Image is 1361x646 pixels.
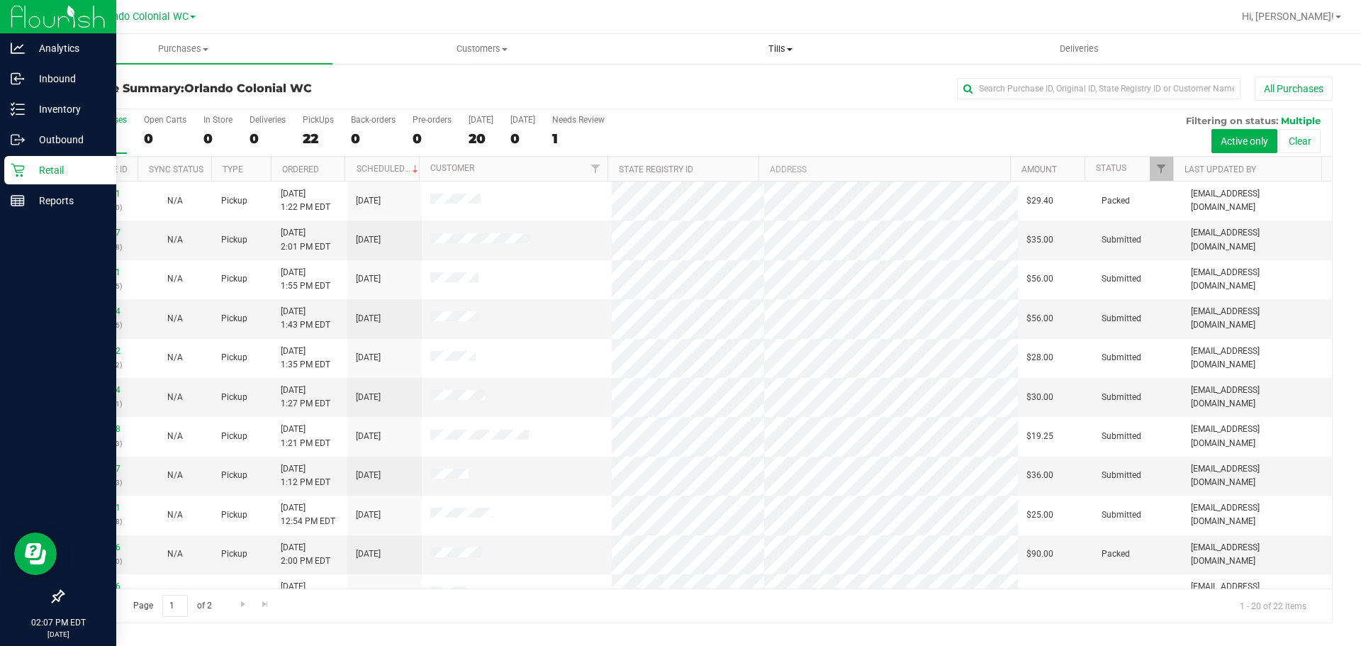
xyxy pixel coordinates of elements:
[167,313,183,323] span: Not Applicable
[81,189,121,199] a: 11993901
[203,130,233,147] div: 0
[1026,508,1053,522] span: $25.00
[221,391,247,404] span: Pickup
[81,346,121,356] a: 11994202
[167,430,183,443] button: N/A
[1041,43,1118,55] span: Deliveries
[930,34,1228,64] a: Deliveries
[221,351,247,364] span: Pickup
[552,115,605,125] div: Needs Review
[356,430,381,443] span: [DATE]
[1026,233,1053,247] span: $35.00
[356,508,381,522] span: [DATE]
[430,163,474,173] a: Customer
[167,233,183,247] button: N/A
[11,72,25,86] inline-svg: Inbound
[1279,129,1321,153] button: Clear
[221,508,247,522] span: Pickup
[167,272,183,286] button: N/A
[121,595,223,617] span: Page of 2
[1026,391,1053,404] span: $30.00
[1102,312,1141,325] span: Submitted
[81,306,121,316] a: 11994254
[162,595,188,617] input: 1
[281,541,330,568] span: [DATE] 2:00 PM EDT
[281,501,335,528] span: [DATE] 12:54 PM EDT
[356,391,381,404] span: [DATE]
[281,345,330,372] span: [DATE] 1:35 PM EDT
[81,424,121,434] a: 11994108
[167,547,183,561] button: N/A
[1191,501,1323,528] span: [EMAIL_ADDRESS][DOMAIN_NAME]
[510,115,535,125] div: [DATE]
[281,462,330,489] span: [DATE] 1:12 PM EDT
[351,130,396,147] div: 0
[1102,351,1141,364] span: Submitted
[356,469,381,482] span: [DATE]
[81,464,121,474] a: 11994047
[1026,547,1053,561] span: $90.00
[1211,129,1277,153] button: Active only
[356,587,381,601] span: [DATE]
[1102,508,1141,522] span: Submitted
[619,165,693,174] a: State Registry ID
[6,616,110,629] p: 02:07 PM EDT
[221,194,247,208] span: Pickup
[94,11,189,23] span: Orlando Colonial WC
[144,115,186,125] div: Open Carts
[303,130,334,147] div: 22
[1191,266,1323,293] span: [EMAIL_ADDRESS][DOMAIN_NAME]
[250,115,286,125] div: Deliveries
[25,192,110,209] p: Reports
[1191,423,1323,450] span: [EMAIL_ADDRESS][DOMAIN_NAME]
[221,547,247,561] span: Pickup
[11,133,25,147] inline-svg: Outbound
[1191,226,1323,253] span: [EMAIL_ADDRESS][DOMAIN_NAME]
[233,595,253,614] a: Go to the next page
[149,165,203,174] a: Sync Status
[356,351,381,364] span: [DATE]
[81,503,121,513] a: 11993931
[34,34,332,64] a: Purchases
[1102,233,1141,247] span: Submitted
[81,385,121,395] a: 11994144
[167,312,183,325] button: N/A
[25,40,110,57] p: Analytics
[11,41,25,55] inline-svg: Analytics
[1255,77,1333,101] button: All Purchases
[1021,165,1057,174] a: Amount
[510,130,535,147] div: 0
[281,266,330,293] span: [DATE] 1:55 PM EDT
[221,430,247,443] span: Pickup
[1191,462,1323,489] span: [EMAIL_ADDRESS][DOMAIN_NAME]
[221,312,247,325] span: Pickup
[1102,194,1130,208] span: Packed
[81,267,121,277] a: 11994341
[303,115,334,125] div: PickUps
[167,352,183,362] span: Not Applicable
[1191,384,1323,411] span: [EMAIL_ADDRESS][DOMAIN_NAME]
[221,469,247,482] span: Pickup
[332,34,631,64] a: Customers
[62,82,486,95] h3: Purchase Summary:
[1026,430,1053,443] span: $19.25
[281,580,330,607] span: [DATE] 9:08 AM EDT
[184,82,312,95] span: Orlando Colonial WC
[250,130,286,147] div: 0
[221,272,247,286] span: Pickup
[356,233,381,247] span: [DATE]
[1186,115,1278,126] span: Filtering on status:
[413,130,452,147] div: 0
[1102,547,1130,561] span: Packed
[1242,11,1334,22] span: Hi, [PERSON_NAME]!
[1096,163,1126,173] a: Status
[167,549,183,559] span: Not Applicable
[25,162,110,179] p: Retail
[1026,194,1053,208] span: $29.40
[167,470,183,480] span: Not Applicable
[356,312,381,325] span: [DATE]
[25,131,110,148] p: Outbound
[34,43,332,55] span: Purchases
[281,423,330,450] span: [DATE] 1:21 PM EDT
[11,102,25,116] inline-svg: Inventory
